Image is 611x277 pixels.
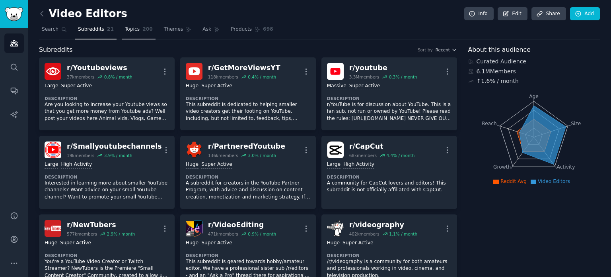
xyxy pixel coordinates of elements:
[468,45,531,55] span: About this audience
[327,174,451,180] dt: Description
[186,63,202,80] img: GetMoreViewsYT
[557,164,575,170] tspan: Activity
[61,83,92,90] div: Super Active
[389,231,417,237] div: 1.1 % / month
[45,180,169,201] p: Interested in learning more about smaller YouTube channels? Want advice on your small YouTube cha...
[343,161,374,169] div: High Activity
[45,174,169,180] dt: Description
[39,57,175,130] a: Youtubeviewsr/Youtubeviews37kmembers0.8% / monthLargeSuper ActiveDescriptionAre you looking to in...
[45,240,57,247] div: Huge
[571,120,581,126] tspan: Size
[42,26,58,33] span: Search
[321,57,457,130] a: youtuber/youtube3.3Mmembers0.3% / monthMassiveSuper ActiveDescriptionr/YouTube is for discussion ...
[531,7,566,21] a: Share
[60,240,91,247] div: Super Active
[529,94,539,99] tspan: Age
[418,47,433,53] div: Sort by
[263,26,273,33] span: 698
[228,23,276,39] a: Products698
[208,220,276,230] div: r/ VideoEditing
[208,141,285,151] div: r/ PartneredYoutube
[39,45,73,55] span: Subreddits
[349,74,379,80] div: 3.3M members
[386,153,414,158] div: 4.4 % / month
[186,101,310,122] p: This subreddit is dedicated to helping smaller video creators get their footing on YouTube. Inclu...
[39,136,175,209] a: Smallyoutubechannelsr/Smallyoutubechannels19kmembers3.9% / monthLargeHigh ActivityDescriptionInte...
[45,63,61,80] img: Youtubeviews
[39,23,70,39] a: Search
[67,74,94,80] div: 37k members
[327,220,344,237] img: videography
[327,240,340,247] div: Huge
[122,23,156,39] a: Topics200
[67,153,94,158] div: 19k members
[202,26,211,33] span: Ask
[342,240,374,247] div: Super Active
[436,47,450,53] span: Recent
[142,26,153,33] span: 200
[464,7,494,21] a: Info
[327,96,451,101] dt: Description
[500,179,527,184] span: Reddit Avg
[327,83,346,90] div: Massive
[248,231,276,237] div: 0.9 % / month
[125,26,140,33] span: Topics
[45,101,169,122] p: Are you looking to increase your Youtube views so that you get more money from Youtube ads? Well ...
[208,63,280,73] div: r/ GetMoreViewsYT
[107,26,114,33] span: 21
[78,26,104,33] span: Subreddits
[389,74,417,80] div: 0.3 % / month
[67,141,162,151] div: r/ Smallyoutubechannels
[327,141,344,158] img: CapCut
[67,63,132,73] div: r/ Youtubeviews
[104,74,132,80] div: 0.8 % / month
[186,161,198,169] div: Huge
[493,164,511,170] tspan: Growth
[248,74,276,80] div: 0.4 % / month
[321,136,457,209] a: CapCutr/CapCut68kmembers4.4% / monthLargeHigh ActivityDescriptionA community for CapCut lovers an...
[208,153,238,158] div: 136k members
[186,83,198,90] div: Huge
[180,136,316,209] a: PartneredYoutuber/PartneredYoutube136kmembers3.0% / monthHugeSuper ActiveDescriptionA subreddit f...
[349,220,417,230] div: r/ videography
[349,231,379,237] div: 402k members
[327,180,451,194] p: A community for CapCut lovers and editors! This subreddit is not officially affiliated with CapCut.
[61,161,92,169] div: High Activity
[186,96,310,101] dt: Description
[45,83,58,90] div: Large
[67,220,135,230] div: r/ NewTubers
[327,253,451,258] dt: Description
[104,153,132,158] div: 3.9 % / month
[208,231,238,237] div: 471k members
[161,23,195,39] a: Themes
[45,253,169,258] dt: Description
[186,220,202,237] img: VideoEditing
[327,63,344,80] img: youtube
[180,57,316,130] a: GetMoreViewsYTr/GetMoreViewsYT118kmembers0.4% / monthHugeSuper ActiveDescriptionThis subreddit is...
[186,174,310,180] dt: Description
[201,161,232,169] div: Super Active
[45,220,61,237] img: NewTubers
[45,141,61,158] img: Smallyoutubechannels
[482,120,497,126] tspan: Reach
[200,23,222,39] a: Ask
[45,96,169,101] dt: Description
[186,253,310,258] dt: Description
[349,141,415,151] div: r/ CapCut
[498,7,527,21] a: Edit
[570,7,600,21] a: Add
[39,8,127,20] h2: Video Editors
[45,161,58,169] div: Large
[349,63,417,73] div: r/ youtube
[186,180,310,201] p: A subreddit for creators in the YouTube Partner Program, with advice and discussion on content cr...
[186,240,198,247] div: Huge
[67,231,97,237] div: 577k members
[436,47,457,53] button: Recent
[186,141,202,158] img: PartneredYoutube
[231,26,252,33] span: Products
[107,231,135,237] div: 2.9 % / month
[468,57,600,66] div: Curated Audience
[75,23,117,39] a: Subreddits21
[5,7,23,21] img: GummySearch logo
[248,153,276,158] div: 3.0 % / month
